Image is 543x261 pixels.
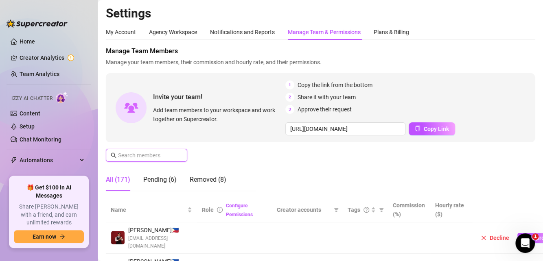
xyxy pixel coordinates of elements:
th: Hourly rate ($) [430,198,473,222]
span: Decline [490,235,509,241]
span: Share it with your team [298,93,356,102]
span: Invite your team! [153,92,285,102]
span: [EMAIL_ADDRESS][DOMAIN_NAME] [128,235,192,250]
span: Automations [20,154,77,167]
span: copy [415,126,420,131]
span: [PERSON_NAME] 🇵🇭 [128,226,192,235]
span: question-circle [363,207,369,213]
a: Team Analytics [20,71,59,77]
span: info-circle [217,207,223,213]
a: Chat Monitoring [20,136,61,143]
span: filter [377,204,385,216]
span: filter [334,207,339,212]
span: Approve their request [298,105,352,114]
span: Copy Link [424,126,449,132]
span: Copy the link from the bottom [298,80,372,89]
a: Setup [20,123,35,130]
span: Izzy AI Chatter [11,95,53,102]
div: Plans & Billing [374,28,409,37]
span: Role [202,207,214,213]
span: Tags [348,205,360,214]
span: Share [PERSON_NAME] with a friend, and earn unlimited rewards [14,203,84,227]
div: Manage Team & Permissions [288,28,361,37]
span: 3 [285,105,294,114]
button: Copy Link [409,122,455,135]
span: Add team members to your workspace and work together on Supercreator. [153,106,282,124]
span: 🎁 Get $100 in AI Messages [14,184,84,200]
span: filter [332,204,340,216]
span: 1 [285,80,294,89]
iframe: Intercom live chat [515,233,535,253]
div: Pending (6) [143,175,177,185]
span: arrow-right [59,234,65,239]
input: Search members [118,151,176,160]
span: close [481,235,486,241]
span: Name [111,205,186,214]
button: Decline [477,233,512,243]
th: Name [106,198,197,222]
span: filter [379,207,384,212]
span: Creator accounts [277,205,331,214]
a: Creator Analytics exclamation-circle [20,51,85,64]
h2: Settings [106,6,535,21]
div: Agency Workspace [149,28,197,37]
div: My Account [106,28,136,37]
div: Removed (8) [190,175,226,185]
div: All (171) [106,175,130,185]
a: Configure Permissions [226,203,253,217]
a: Content [20,110,40,117]
button: Earn nowarrow-right [14,230,84,243]
img: AI Chatter [56,91,68,103]
span: Chat Copilot [20,170,77,183]
span: 2 [285,93,294,102]
img: logo-BBDzfeDw.svg [7,20,68,28]
th: Commission (%) [388,198,430,222]
span: Manage your team members, their commission and hourly rate, and their permissions. [106,58,535,67]
span: Manage Team Members [106,46,535,56]
span: Earn now [33,233,56,240]
span: search [111,152,116,158]
img: Hanz Balistoy [111,231,125,244]
div: Notifications and Reports [210,28,275,37]
span: thunderbolt [11,157,17,163]
a: Home [20,38,35,45]
span: 1 [532,233,539,240]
